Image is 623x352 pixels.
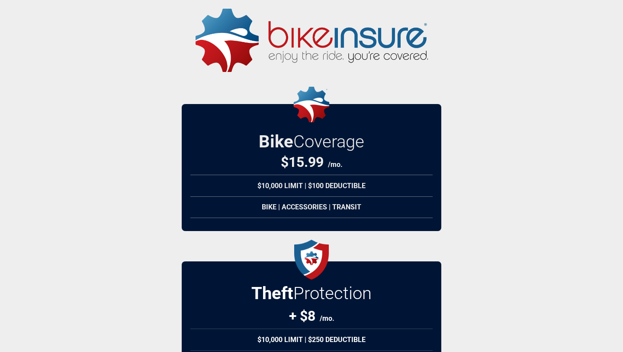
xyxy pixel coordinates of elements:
div: Bike | Accessories | Transit [190,196,433,218]
strong: Theft [251,283,293,303]
span: Coverage [293,131,364,152]
h2: Protection [251,283,372,303]
h2: Bike [259,131,364,152]
span: /mo. [320,314,334,323]
div: $10,000 Limit | $250 Deductible [190,329,433,351]
span: /mo. [328,160,343,169]
div: $ 15.99 [281,154,343,170]
div: + $8 [289,308,334,324]
div: $10,000 Limit | $100 Deductible [190,175,433,197]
